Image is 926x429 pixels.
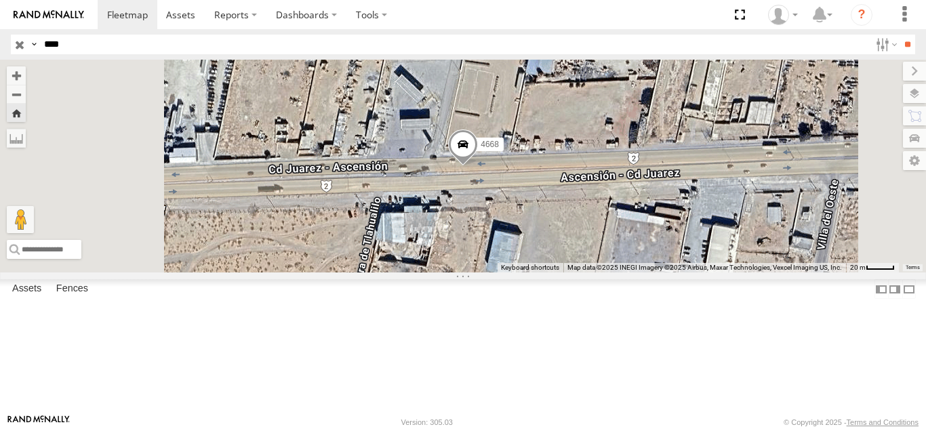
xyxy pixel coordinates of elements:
span: Map data ©2025 INEGI Imagery ©2025 Airbus, Maxar Technologies, Vexcel Imaging US, Inc. [567,264,842,271]
span: 20 m [850,264,866,271]
div: Version: 305.03 [401,418,453,426]
div: © Copyright 2025 - [784,418,919,426]
button: Map Scale: 20 m per 39 pixels [846,263,899,272]
label: Fences [49,280,95,299]
button: Drag Pegman onto the map to open Street View [7,206,34,233]
label: Dock Summary Table to the Right [888,279,902,299]
label: Hide Summary Table [902,279,916,299]
button: Keyboard shortcuts [501,263,559,272]
a: Terms [906,264,920,270]
span: 4668 [481,140,499,149]
button: Zoom in [7,66,26,85]
label: Dock Summary Table to the Left [874,279,888,299]
label: Search Filter Options [870,35,900,54]
div: Daniel Lupio [763,5,803,25]
label: Map Settings [903,151,926,170]
label: Assets [5,280,48,299]
label: Measure [7,129,26,148]
a: Terms and Conditions [847,418,919,426]
a: Visit our Website [7,415,70,429]
i: ? [851,4,872,26]
button: Zoom out [7,85,26,104]
label: Search Query [28,35,39,54]
button: Zoom Home [7,104,26,122]
img: rand-logo.svg [14,10,84,20]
